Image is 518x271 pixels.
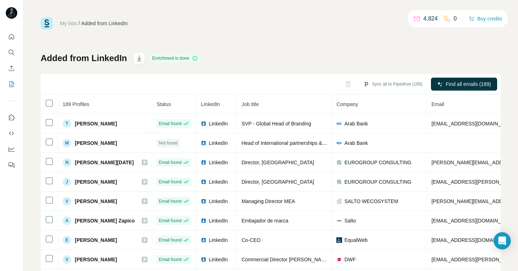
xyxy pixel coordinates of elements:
img: company-logo [336,237,342,243]
button: Feedback [6,159,17,171]
img: LinkedIn logo [201,140,206,146]
span: 189 Profiles [63,101,89,107]
span: Status [156,101,171,107]
button: Sync all to Pipedrive (189) [358,79,427,89]
span: Email found [159,198,181,205]
span: LinkedIn [209,217,228,224]
div: Added from LinkedIn [81,20,128,27]
span: Commercial Director [PERSON_NAME] [241,257,330,262]
button: Buy credits [469,14,502,24]
span: [PERSON_NAME] [75,139,117,147]
span: [PERSON_NAME] [75,236,117,244]
img: company-logo [336,121,342,127]
button: My lists [6,78,17,91]
button: Enrich CSV [6,62,17,75]
span: LinkedIn [209,178,228,185]
img: company-logo [336,257,342,262]
span: [PERSON_NAME][DATE] [75,159,134,166]
span: EUROGROUP CONSULTING [344,178,411,185]
span: Co-CEO [241,237,260,243]
span: [EMAIL_ADDRESS][DOMAIN_NAME] [431,218,517,224]
img: company-logo [336,160,342,165]
div: J [63,178,71,186]
span: Job title [241,101,259,107]
div: T [63,119,71,128]
button: Use Surfe on LinkedIn [6,111,17,124]
img: LinkedIn logo [201,160,206,165]
button: Search [6,46,17,59]
span: [PERSON_NAME] [75,256,117,263]
p: 0 [454,14,457,23]
div: N [63,158,71,167]
span: Find all emails (189) [446,81,491,88]
span: LinkedIn [209,139,228,147]
img: LinkedIn logo [201,198,206,204]
div: V [63,197,71,206]
img: LinkedIn logo [201,237,206,243]
span: [PERSON_NAME] [75,178,117,185]
img: Surfe Logo [41,17,53,29]
div: Open Intercom Messenger [494,232,511,249]
img: company-logo [336,179,342,185]
span: LinkedIn [209,198,228,205]
img: LinkedIn logo [201,257,206,262]
img: company-logo [336,218,342,224]
img: LinkedIn logo [201,218,206,224]
span: EqualWeb [344,236,367,244]
span: [PERSON_NAME] Zapico [75,217,135,224]
span: DWF [344,256,356,263]
span: Salto [344,217,356,224]
span: LinkedIn [209,236,228,244]
a: My lists [60,20,77,26]
div: E [63,236,71,244]
img: LinkedIn logo [201,179,206,185]
span: Email found [159,159,181,166]
span: Email found [159,179,181,185]
span: SVP - Global Head of Branding [241,121,311,127]
span: Arab Bank [344,120,368,127]
span: Arab Bank [344,139,368,147]
span: LinkedIn [209,256,228,263]
div: A [63,216,71,225]
img: LinkedIn logo [201,121,206,127]
span: Email found [159,256,181,263]
span: Head of International partnerships & API integration [241,140,356,146]
button: Dashboard [6,143,17,156]
span: [PERSON_NAME] [75,120,117,127]
span: Director, [GEOGRAPHIC_DATA] [241,179,314,185]
span: Not found [159,140,177,146]
span: Director, [GEOGRAPHIC_DATA] [241,160,314,165]
span: [PERSON_NAME] [75,198,117,205]
li: / [78,20,80,27]
span: EUROGROUP CONSULTING [344,159,411,166]
div: Enrichment is done [150,54,200,63]
span: LinkedIn [209,120,228,127]
p: 4,824 [423,14,438,23]
span: Company [336,101,358,107]
span: Email found [159,120,181,127]
div: M [63,139,71,147]
span: Embajador de marca [241,218,288,224]
button: Use Surfe API [6,127,17,140]
button: Find all emails (189) [431,78,497,91]
span: [EMAIL_ADDRESS][DOMAIN_NAME] [431,237,517,243]
span: Email found [159,237,181,243]
span: SALTO WECOSYSTEM [344,198,398,205]
span: Email [431,101,444,107]
span: [EMAIL_ADDRESS][DOMAIN_NAME] [431,121,517,127]
img: company-logo [336,140,342,146]
span: LinkedIn [209,159,228,166]
span: Managing Director MEA [241,198,295,204]
button: Quick start [6,30,17,43]
span: Email found [159,217,181,224]
img: Avatar [6,7,17,19]
h1: Added from LinkedIn [41,52,127,64]
div: V [63,255,71,264]
span: LinkedIn [201,101,220,107]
